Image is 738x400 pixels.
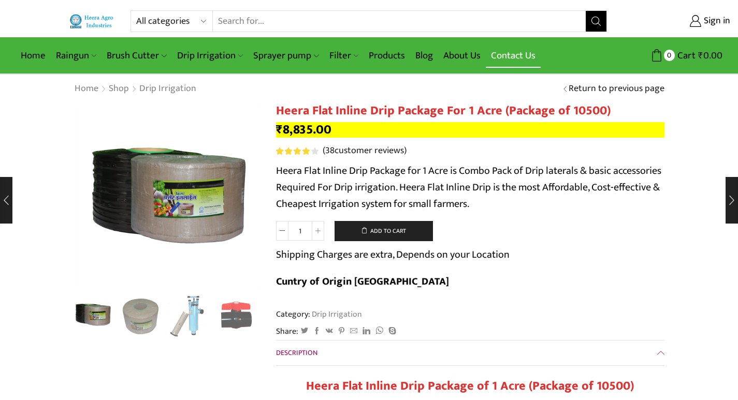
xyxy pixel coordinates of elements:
a: Blog [410,43,438,68]
a: Home [16,43,51,68]
a: Products [364,43,410,68]
span: Sign in [701,14,730,28]
bdi: 0.00 [698,48,722,64]
strong: Heera Flat Inline Drip Package of 1 Acre (Package of 10500) [306,376,634,396]
p: Heera Flat Inline Drip Package for 1 Acre is Combo Pack of Drip laterals & basic accessories Requ... [276,162,664,212]
a: Brush Cutter [102,43,171,68]
a: Return to previous page [569,82,664,96]
span: 0 [664,50,675,61]
img: Flat Inline [71,293,114,336]
a: About Us [438,43,486,68]
a: Contact Us [486,43,541,68]
a: Drip Irrigation [310,307,362,321]
span: ₹ [276,119,283,140]
span: Share: [276,325,298,337]
p: Shipping Charges are extra, Depends on your Location [276,246,510,263]
span: Cart [675,49,696,63]
a: Drip Package Flat Inline2 [119,295,162,338]
a: Filter [324,43,364,68]
a: Drip Irrigation [139,82,197,96]
button: Add to cart [335,221,433,242]
a: Shop [108,82,129,96]
nav: Breadcrumb [74,82,197,96]
span: 38 [325,143,335,158]
img: Flat Inline Drip Package [119,295,162,338]
img: Flow Control Valve [215,295,258,338]
a: Home [74,82,99,96]
span: Rated out of 5 based on customer ratings [276,147,311,155]
input: Search for... [213,11,586,32]
a: Sprayer pump [248,43,324,68]
b: Cuntry of Origin [GEOGRAPHIC_DATA] [276,273,449,290]
li: 4 / 10 [215,295,258,336]
div: Rated 4.21 out of 5 [276,147,318,155]
bdi: 8,835.00 [276,119,331,140]
a: Drip Irrigation [172,43,248,68]
a: (38customer reviews) [323,144,407,158]
li: 1 / 10 [71,295,114,336]
a: ball-vavle [215,295,258,338]
span: Category: [276,308,362,320]
li: 3 / 10 [167,295,210,336]
a: Sign in [623,12,730,31]
input: Product quantity [288,221,312,241]
span: Description [276,347,317,359]
h1: Heera Flat Inline Drip Package For 1 Acre (Package of 10500) [276,103,664,118]
a: Raingun [51,43,102,68]
span: 38 [276,147,320,155]
button: Search button [586,11,606,32]
div: 1 / 10 [74,103,261,290]
a: Description [276,340,664,365]
span: ₹ [698,48,703,64]
img: Heera-super-clean-filter [167,295,210,338]
a: 0 Cart ₹0.00 [617,46,722,65]
li: 2 / 10 [119,295,162,336]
